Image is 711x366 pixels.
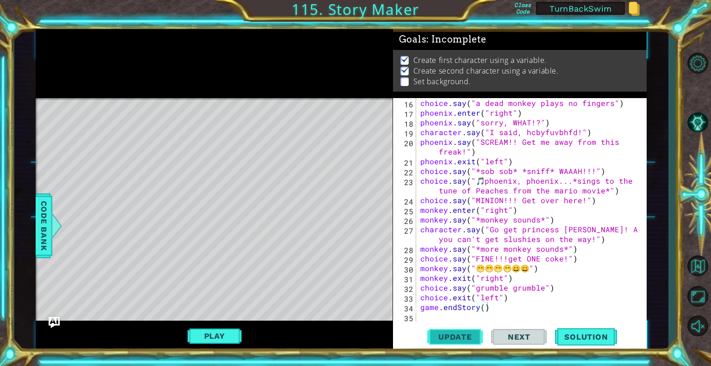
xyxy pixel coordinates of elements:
button: Level Options [684,50,711,76]
button: Maximize Browser [684,283,711,310]
label: Class Code [513,2,532,15]
button: Play [187,327,242,345]
span: : Incomplete [426,34,486,45]
img: Check mark for checkbox [400,55,410,62]
img: Copy class code [629,2,640,16]
div: 29 [395,255,416,265]
p: Set background. [413,76,471,87]
p: Create second character using a variable. [413,66,559,76]
div: 30 [395,265,416,274]
a: Back to Map [684,251,711,282]
span: Goals [399,34,486,45]
div: 24 [395,197,416,206]
div: 17 [395,109,416,119]
button: Next [491,324,547,350]
span: Next [499,332,540,341]
div: 16 [395,99,416,109]
span: Solution [555,332,617,341]
span: Update [429,332,481,341]
div: 32 [395,284,416,294]
div: 21 [395,158,416,167]
div: 28 [395,245,416,255]
p: Create first character using a variable. [413,55,547,65]
div: 35 [395,313,416,323]
button: Unmute [684,313,711,340]
div: 20 [395,138,416,158]
div: 27 [395,226,416,245]
img: Check mark for checkbox [400,66,410,73]
div: 31 [395,274,416,284]
div: 26 [395,216,416,226]
button: AI Hint [684,109,711,136]
button: Ask AI [49,317,60,328]
div: 22 [395,167,416,177]
div: 23 [395,177,416,197]
button: Solution [555,324,617,350]
div: 19 [395,129,416,138]
span: Code Bank [37,198,51,254]
button: Back to Map [684,253,711,279]
div: 25 [395,206,416,216]
div: 18 [395,119,416,129]
div: 34 [395,304,416,313]
div: 33 [395,294,416,304]
button: Update [427,324,483,350]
